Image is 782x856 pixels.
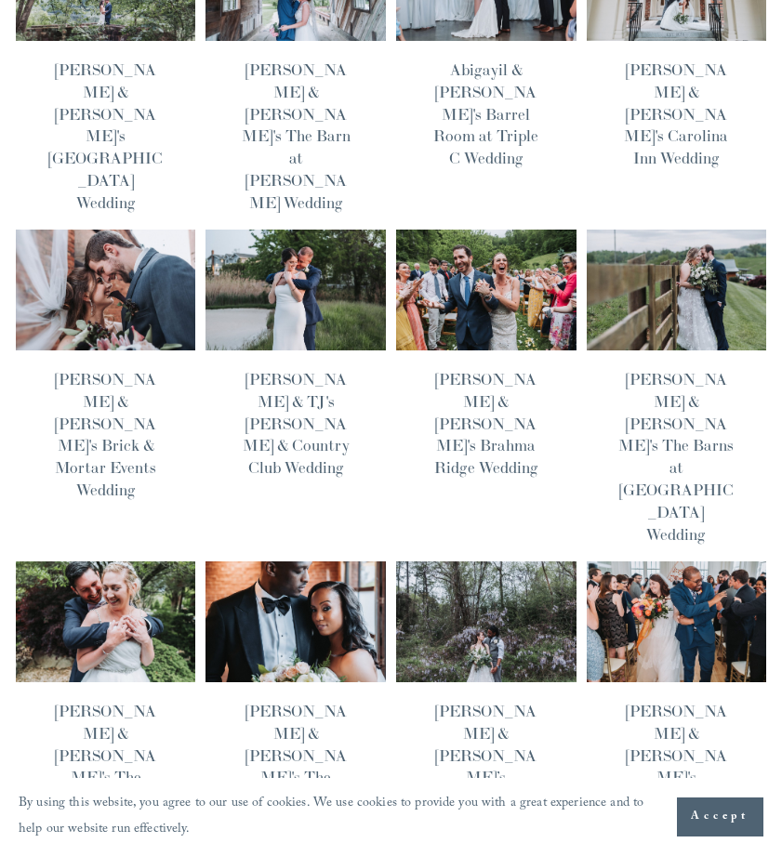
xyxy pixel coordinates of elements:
img: Miranda &amp; Jeremy’s Timberlake Earth Sancturary Wedding [395,560,577,682]
img: Bianca &amp; Lonzell's The Cookery Wedding [205,560,387,682]
a: [PERSON_NAME] & [PERSON_NAME]'s The Barn at [PERSON_NAME] Wedding [242,59,351,213]
a: [PERSON_NAME] & [PERSON_NAME]'s [GEOGRAPHIC_DATA] Wedding [48,59,163,213]
a: Abigayil & [PERSON_NAME]'s Barrel Room at Triple C Wedding [433,59,538,168]
a: [PERSON_NAME] & [PERSON_NAME]'s Carolina Inn Wedding [624,59,728,168]
a: [PERSON_NAME] & [PERSON_NAME]'s Brahma Ridge Wedding [434,369,538,478]
span: Accept [691,808,749,826]
img: Brianna &amp; Alex's Brahma Ridge Wedding [395,229,577,350]
img: Danielle &amp; Cody's Brick &amp; Mortar Events Wedding [15,229,197,350]
a: [PERSON_NAME] & TJ's [PERSON_NAME] & Country Club Wedding [243,369,350,478]
a: [PERSON_NAME] & [PERSON_NAME]'s The Cookery Wedding [245,701,347,832]
img: Katie &amp; Fernando's Cannon Room Wedding [586,560,768,682]
a: [PERSON_NAME] & [PERSON_NAME]'s [PERSON_NAME] Room Wedding [626,701,727,854]
img: Maura &amp; TJ's Lawrence Yatch &amp; Country Club Wedding [205,229,387,350]
p: By using this website, you agree to our use of cookies. We use cookies to provide you with a grea... [19,791,658,843]
img: Calli &amp; Brandon's The Venues at Langtree Wedding [15,560,197,682]
a: [PERSON_NAME] & [PERSON_NAME]'s The Venues at [GEOGRAPHIC_DATA] [48,701,163,854]
img: Mattie &amp; Nick's The Barns at Chip Ridge Wedding [586,229,768,350]
a: [PERSON_NAME] & [PERSON_NAME]'s Brick & Mortar Events Wedding [55,369,156,500]
a: [PERSON_NAME] & [PERSON_NAME]'s The Barns at [GEOGRAPHIC_DATA] Wedding [618,369,734,545]
button: Accept [677,797,763,836]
